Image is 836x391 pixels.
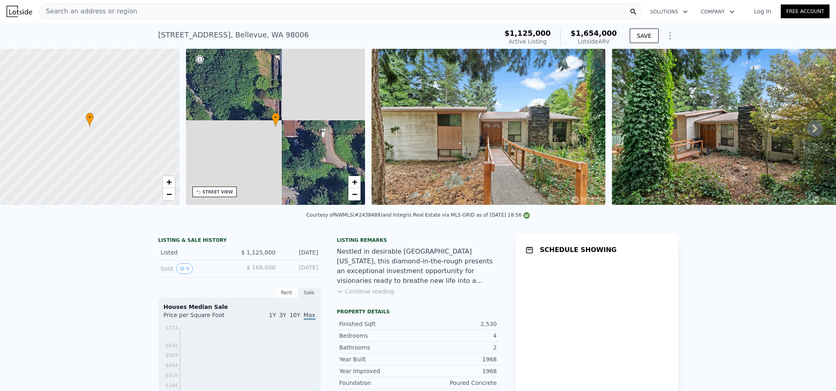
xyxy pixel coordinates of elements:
div: 4 [418,332,497,340]
div: 2,530 [418,320,497,328]
div: Rent [275,287,298,298]
button: SAVE [630,28,658,43]
a: Free Account [781,4,830,18]
div: 1968 [418,367,497,375]
div: LISTING & SALE HISTORY [158,237,321,245]
span: + [166,177,171,187]
div: Courtesy of NWMLS (#2438489) and Integris Real Estate via MLS GRID as of [DATE] 18:56 [306,212,530,218]
button: Company [694,4,741,19]
div: • [272,113,280,127]
div: STREET VIEW [203,189,233,195]
div: [DATE] [282,263,318,274]
div: Year Improved [339,367,418,375]
span: $1,125,000 [504,29,551,37]
tspan: $644 [165,343,178,348]
div: [STREET_ADDRESS] , Bellevue , WA 98006 [158,29,309,41]
div: Year Built [339,355,418,363]
div: [DATE] [282,248,318,256]
a: Zoom out [163,188,175,200]
span: + [352,177,357,187]
button: Show Options [662,28,678,44]
div: • [86,113,94,127]
div: Bedrooms [339,332,418,340]
span: Search an address or region [39,7,137,16]
div: Lotside ARV [570,37,617,46]
button: Continue reading [337,287,394,295]
a: Log In [744,7,781,15]
div: Listed [161,248,233,256]
div: Poured Concrete [418,379,497,387]
button: Solutions [644,4,694,19]
div: Finished Sqft [339,320,418,328]
span: 1Y [269,312,276,318]
span: $1,654,000 [570,29,617,37]
span: Active Listing [508,38,547,45]
span: − [166,189,171,199]
tspan: $494 [165,363,178,368]
div: Houses Median Sale [164,303,315,311]
h1: SCHEDULE SHOWING [540,245,617,255]
a: Zoom in [163,176,175,188]
span: Max [304,312,315,320]
div: Price per Square Foot [164,311,240,324]
div: Sold [161,263,233,274]
span: $ 1,125,000 [241,249,276,256]
img: Sale: 169801323 Parcel: 98057691 [372,49,605,205]
span: $ 168,000 [246,264,275,271]
div: Sale [298,287,321,298]
tspan: $344 [165,382,178,388]
span: − [352,189,357,199]
button: View historical data [176,263,193,274]
tspan: $419 [165,373,178,378]
div: Property details [337,308,499,315]
div: 1968 [418,355,497,363]
span: • [86,114,94,121]
tspan: $774 [165,325,178,331]
span: 3Y [279,312,286,318]
div: Foundation [339,379,418,387]
div: Nestled in desirable [GEOGRAPHIC_DATA][US_STATE], this diamond-in-the-rough presents an exception... [337,247,499,286]
a: Zoom in [348,176,361,188]
div: Bathrooms [339,343,418,352]
div: 2 [418,343,497,352]
span: • [272,114,280,121]
div: Listing remarks [337,237,499,243]
a: Zoom out [348,188,361,200]
tspan: $569 [165,352,178,358]
img: Lotside [6,6,32,17]
img: NWMLS Logo [523,212,530,219]
span: 10Y [289,312,300,318]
